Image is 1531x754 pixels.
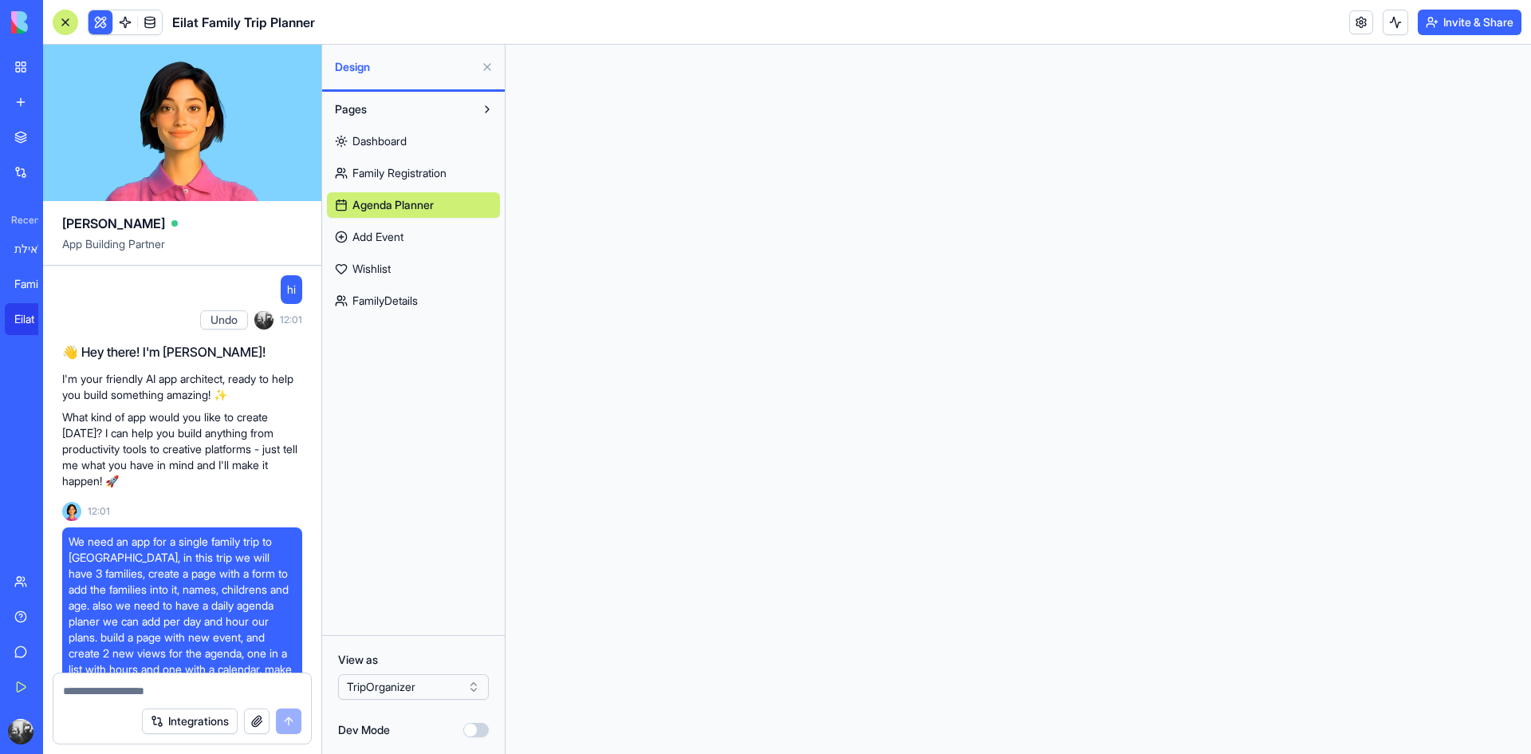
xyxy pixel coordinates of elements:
[352,165,447,181] span: Family Registration
[1418,10,1521,35] button: Invite & Share
[327,192,500,218] a: Agenda Planner
[352,197,434,213] span: Agenda Planner
[14,311,59,327] div: Eilat Family Trip Planner
[352,229,403,245] span: Add Event
[11,11,110,34] img: logo
[142,709,238,734] button: Integrations
[62,409,302,489] p: What kind of app would you like to create [DATE]? I can help you build anything from productivity...
[62,342,302,361] h2: 👋 Hey there! I'm [PERSON_NAME]!
[88,505,110,518] span: 12:01
[327,256,500,282] a: Wishlist
[254,310,274,330] img: ACg8ocI4zmFyMft-X1fN4UB3ZGLh860Gd5q7xPfn01t91-NWbBK8clcQ=s96-c
[352,293,418,309] span: FamilyDetails
[5,268,69,300] a: Family Trip Planner
[327,128,500,154] a: Dashboard
[62,236,302,265] span: App Building Partner
[338,722,390,738] label: Dev Mode
[172,13,315,32] span: Eilat Family Trip Planner
[287,282,296,298] span: hi
[338,652,489,668] label: View as
[327,97,474,122] button: Pages
[327,288,500,314] a: FamilyDetails
[335,101,367,117] span: Pages
[14,276,59,292] div: Family Trip Planner
[5,303,69,335] a: Eilat Family Trip Planner
[352,133,407,149] span: Dashboard
[200,310,248,330] button: Undo
[62,371,302,403] p: I'm your friendly AI app architect, ready to help you build something amazing! ✨
[62,502,81,521] img: Ella_00000_wcx2te.png
[280,314,302,326] span: 12:01
[335,59,474,75] span: Design
[5,214,38,227] span: Recent
[8,719,33,744] img: ACg8ocI4zmFyMft-X1fN4UB3ZGLh860Gd5q7xPfn01t91-NWbBK8clcQ=s96-c
[14,241,59,257] div: מתכנן הטיול לאילת
[327,224,500,250] a: Add Event
[352,261,391,277] span: Wishlist
[62,214,165,233] span: [PERSON_NAME]
[5,233,69,265] a: מתכנן הטיול לאילת
[327,160,500,186] a: Family Registration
